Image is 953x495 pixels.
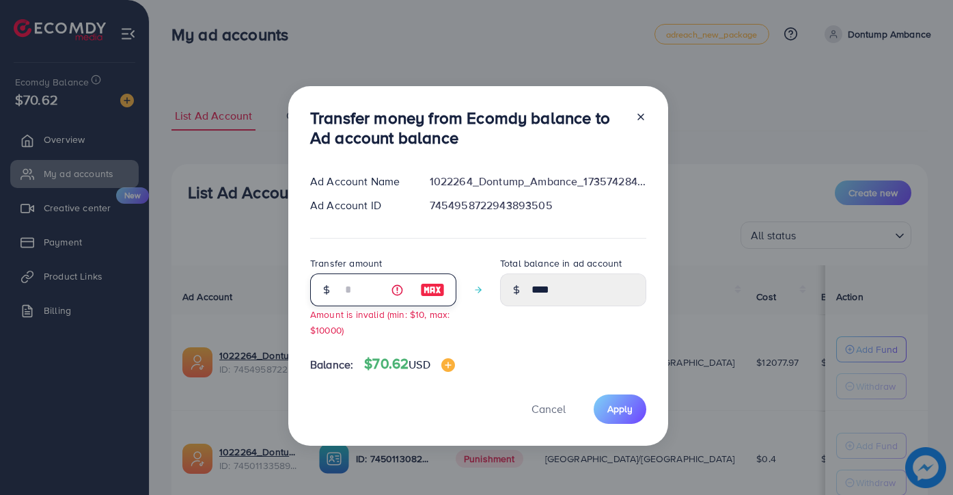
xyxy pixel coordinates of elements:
[500,256,622,270] label: Total balance in ad account
[409,357,430,372] span: USD
[310,357,353,373] span: Balance:
[299,198,419,213] div: Ad Account ID
[364,356,454,373] h4: $70.62
[310,256,382,270] label: Transfer amount
[299,174,419,189] div: Ad Account Name
[419,198,657,213] div: 7454958722943893505
[514,394,583,424] button: Cancel
[419,174,657,189] div: 1022264_Dontump_Ambance_1735742847027
[531,401,566,416] span: Cancel
[420,282,445,298] img: image
[310,108,624,148] h3: Transfer money from Ecomdy balance to Ad account balance
[441,358,455,372] img: image
[607,402,633,416] span: Apply
[594,394,646,424] button: Apply
[310,308,450,336] small: Amount is invalid (min: $10, max: $10000)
